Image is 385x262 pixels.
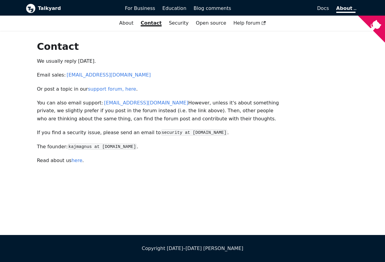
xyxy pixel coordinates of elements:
span: For Business [125,5,155,11]
a: [EMAIL_ADDRESS][DOMAIN_NAME] [67,72,151,78]
p: If you find a security issue, please send an email to . [37,129,284,137]
span: Docs [317,5,329,11]
code: security at [DOMAIN_NAME] [161,129,227,136]
a: [EMAIL_ADDRESS][DOMAIN_NAME] [104,100,188,106]
a: here [72,158,82,163]
p: We usually reply [DATE]. [37,57,284,65]
p: Read about us . [37,157,284,164]
span: Education [162,5,186,11]
span: Help forum [233,20,266,26]
a: About [336,5,356,13]
a: Education [159,3,190,14]
p: Email sales: [37,71,284,79]
div: Copyright [DATE]–[DATE] [PERSON_NAME] [26,245,359,252]
p: Or post a topic in our . [37,85,284,93]
a: Talkyard logoTalkyard [26,4,116,13]
span: Blog comments [194,5,231,11]
a: Help forum [230,18,269,28]
a: For Business [121,3,159,14]
a: support forum, here [88,86,136,92]
img: Talkyard logo [26,4,35,13]
h1: Contact [37,41,284,53]
a: Blog comments [190,3,235,14]
code: kajmagnus at [DOMAIN_NAME] [68,143,137,150]
a: Security [165,18,192,28]
a: Contact [137,18,165,28]
a: Open source [192,18,230,28]
p: The founder: . [37,143,284,151]
b: Talkyard [38,5,116,12]
p: You can also email support: However, unless it's about something private, we slightly prefer if y... [37,99,284,123]
a: Docs [235,3,332,14]
a: About [115,18,137,28]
